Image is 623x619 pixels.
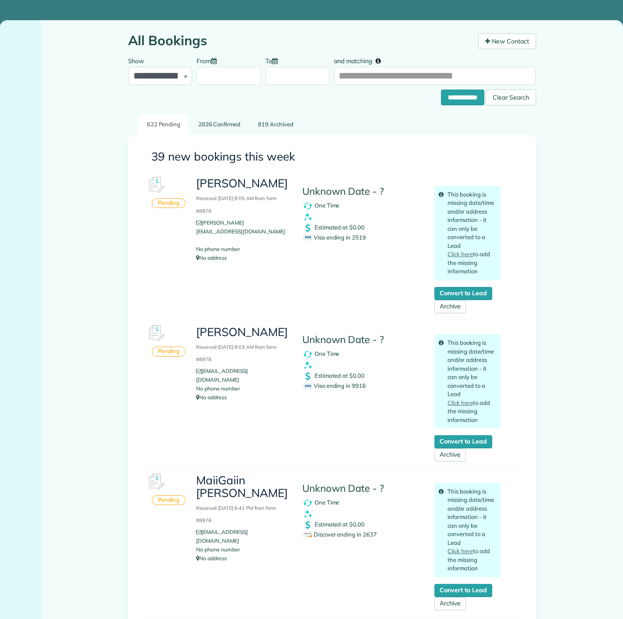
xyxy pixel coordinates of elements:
[434,597,466,610] a: Archive
[197,52,221,68] label: From
[315,201,340,208] span: One Time
[196,554,289,563] p: No address
[302,483,422,494] h4: Unknown Date - ?
[315,223,365,230] span: Estimated at $0.00
[196,219,285,243] a: [PERSON_NAME][EMAIL_ADDRESS][DOMAIN_NAME]
[486,89,536,105] div: Clear Search
[434,435,492,448] a: Convert to Lead
[196,393,289,402] p: No address
[434,300,466,313] a: Archive
[196,529,247,544] a: [EMAIL_ADDRESS][DOMAIN_NAME]
[139,114,189,135] a: 622 Pending
[303,234,366,241] span: Visa ending in 2519
[448,399,473,406] a: Click here
[315,350,340,357] span: One Time
[448,547,473,555] a: Click here
[434,448,466,462] a: Archive
[302,519,313,530] img: dollar_symbol_icon-bd8a6898b2649ec353a9eba708ae97d8d7348bddd7d2aed9b7e4bf5abd9f4af5.png
[302,349,313,360] img: recurrence_symbol_icon-7cc721a9f4fb8f7b0289d3d97f09a2e367b638918f1a67e51b1e7d8abe5fb8d8.png
[302,360,313,371] img: clean_symbol_icon-dd072f8366c07ea3eb8378bb991ecd12595f4b76d916a6f83395f9468ae6ecae.png
[152,495,186,505] div: Pending
[151,150,513,163] h3: 39 new bookings this week
[152,198,186,208] div: Pending
[302,371,313,382] img: dollar_symbol_icon-bd8a6898b2649ec353a9eba708ae97d8d7348bddd7d2aed9b7e4bf5abd9f4af5.png
[302,222,313,233] img: dollar_symbol_icon-bd8a6898b2649ec353a9eba708ae97d8d7348bddd7d2aed9b7e4bf5abd9f4af5.png
[302,508,313,519] img: clean_symbol_icon-dd072f8366c07ea3eb8378bb991ecd12595f4b76d916a6f83395f9468ae6ecae.png
[196,474,289,524] h3: MaiiGaiin [PERSON_NAME]
[143,320,169,347] img: Booking #618686
[434,186,501,280] div: This booking is missing date/time and/or address information - it can only be converted to a Lead...
[128,33,472,48] h1: All Bookings
[303,382,366,389] span: Visa ending in 9916
[302,186,422,197] h4: Unknown Date - ?
[265,52,282,68] label: To
[486,91,536,98] a: Clear Search
[143,469,169,495] img: Booking #618283
[434,483,501,577] div: This booking is missing date/time and/or address information - it can only be converted to a Lead...
[434,334,501,429] div: This booking is missing date/time and/or address information - it can only be converted to a Lead...
[478,33,536,49] a: New Contact
[434,287,492,300] a: Convert to Lead
[196,245,289,254] li: No phone number
[302,200,313,211] img: recurrence_symbol_icon-7cc721a9f4fb8f7b0289d3d97f09a2e367b638918f1a67e51b1e7d8abe5fb8d8.png
[448,250,473,258] a: Click here
[152,347,186,357] div: Pending
[250,114,302,135] a: 819 Archived
[302,497,313,508] img: recurrence_symbol_icon-7cc721a9f4fb8f7b0289d3d97f09a2e367b638918f1a67e51b1e7d8abe5fb8d8.png
[334,52,387,68] label: and matching
[434,584,492,597] a: Convert to Lead
[196,545,289,554] li: No phone number
[196,254,289,262] p: No address
[315,498,340,505] span: One Time
[315,372,365,379] span: Estimated at $0.00
[196,368,247,383] a: [EMAIL_ADDRESS][DOMAIN_NAME]
[315,520,365,527] span: Estimated at $0.00
[143,172,169,198] img: Booking #619669
[302,334,422,345] h4: Unknown Date - ?
[196,505,276,524] small: Received [DATE] 6:41 PM from form #8978
[196,326,289,364] h3: [PERSON_NAME]
[196,195,277,214] small: Received [DATE] 9:05 AM from form #8978
[303,531,377,538] span: Discover ending in 2637
[196,384,289,393] li: No phone number
[302,211,313,222] img: clean_symbol_icon-dd072f8366c07ea3eb8378bb991ecd12595f4b76d916a6f83395f9468ae6ecae.png
[196,344,277,363] small: Received [DATE] 9:03 AM from form #8978
[196,177,289,215] h3: [PERSON_NAME]
[190,114,249,135] a: 2826 Confirmed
